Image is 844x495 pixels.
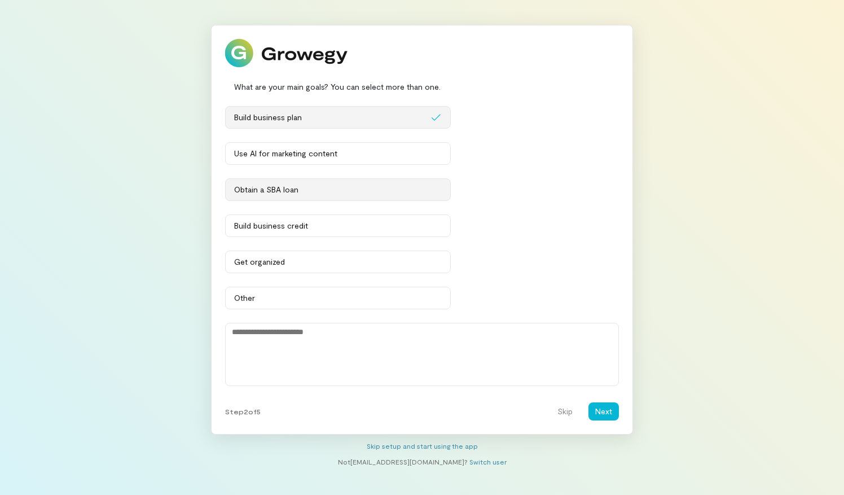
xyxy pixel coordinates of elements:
[234,112,430,123] div: Build business plan
[225,251,451,273] button: Get organized
[225,39,348,67] img: Growegy logo
[234,220,442,231] div: Build business credit
[225,287,451,309] button: Other
[588,402,619,420] button: Next
[338,458,468,466] span: Not [EMAIL_ADDRESS][DOMAIN_NAME] ?
[234,256,442,268] div: Get organized
[225,106,451,129] button: Build business plan
[234,184,442,195] div: Obtain a SBA loan
[225,178,451,201] button: Obtain a SBA loan
[225,214,451,237] button: Build business credit
[234,292,442,304] div: Other
[234,148,442,159] div: Use AI for marketing content
[225,407,261,416] span: Step 2 of 5
[225,142,451,165] button: Use AI for marketing content
[551,402,579,420] button: Skip
[469,458,507,466] a: Switch user
[225,81,619,93] div: What are your main goals? You can select more than one.
[367,442,478,450] a: Skip setup and start using the app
